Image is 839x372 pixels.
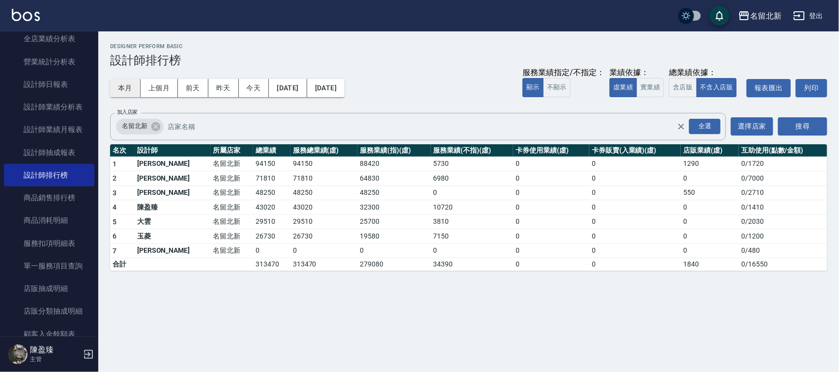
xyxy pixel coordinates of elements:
[135,229,210,244] td: 玉菱
[4,186,94,209] a: 商品銷售排行榜
[210,243,253,258] td: 名留北新
[113,247,116,255] span: 7
[135,171,210,186] td: [PERSON_NAME]
[4,209,94,232] a: 商品消耗明細
[431,171,514,186] td: 6980
[589,157,681,171] td: 0
[110,43,827,50] h2: Designer Perform Basic
[681,157,739,171] td: 1290
[431,200,514,215] td: 10720
[117,108,138,116] label: 加入店家
[4,27,94,50] a: 全店業績分析表
[681,186,739,200] td: 550
[113,189,116,197] span: 3
[796,79,827,97] button: 列印
[253,171,290,186] td: 71810
[290,144,357,157] th: 服務總業績(虛)
[135,200,210,215] td: 陳盈臻
[357,243,431,258] td: 0
[290,200,357,215] td: 43020
[113,174,116,182] span: 2
[589,229,681,244] td: 0
[789,7,827,25] button: 登出
[357,144,431,157] th: 服務業績(指)(虛)
[739,243,827,258] td: 0 / 480
[609,78,637,97] button: 虛業績
[674,120,688,133] button: Clear
[290,157,357,171] td: 94150
[589,243,681,258] td: 0
[589,214,681,229] td: 0
[113,218,116,226] span: 5
[210,157,253,171] td: 名留北新
[4,277,94,300] a: 店販抽成明細
[431,229,514,244] td: 7150
[290,258,357,271] td: 313470
[239,79,269,97] button: 今天
[431,214,514,229] td: 3810
[253,144,290,157] th: 總業績
[113,232,116,240] span: 6
[208,79,239,97] button: 昨天
[589,200,681,215] td: 0
[357,214,431,229] td: 25700
[513,200,589,215] td: 0
[290,229,357,244] td: 26730
[543,78,571,97] button: 不顯示
[253,214,290,229] td: 29510
[116,119,164,134] div: 名留北新
[513,229,589,244] td: 0
[710,6,729,26] button: save
[681,200,739,215] td: 0
[110,144,135,157] th: 名次
[135,243,210,258] td: [PERSON_NAME]
[357,258,431,271] td: 279080
[739,171,827,186] td: 0 / 7000
[357,229,431,244] td: 19580
[4,73,94,96] a: 設計師日報表
[731,117,773,135] button: 選擇店家
[696,78,737,97] button: 不含入店販
[165,118,694,135] input: 店家名稱
[739,186,827,200] td: 0 / 2710
[750,10,781,22] div: 名留北新
[681,144,739,157] th: 店販業績(虛)
[113,203,116,211] span: 4
[681,229,739,244] td: 0
[290,186,357,200] td: 48250
[739,214,827,229] td: 0 / 2030
[669,68,742,78] div: 總業績依據：
[357,157,431,171] td: 88420
[431,157,514,171] td: 5730
[681,258,739,271] td: 1840
[210,144,253,157] th: 所屬店家
[778,117,827,135] button: 搜尋
[210,229,253,244] td: 名留北新
[210,171,253,186] td: 名留北新
[253,186,290,200] td: 48250
[4,164,94,186] a: 設計師排行榜
[253,200,290,215] td: 43020
[431,258,514,271] td: 34390
[589,144,681,157] th: 卡券販賣(入業績)(虛)
[589,186,681,200] td: 0
[253,229,290,244] td: 26730
[681,214,739,229] td: 0
[253,157,290,171] td: 94150
[30,345,80,355] h5: 陳盈臻
[210,186,253,200] td: 名留北新
[30,355,80,364] p: 主管
[513,171,589,186] td: 0
[513,258,589,271] td: 0
[609,68,664,78] div: 業績依據：
[513,214,589,229] td: 0
[681,243,739,258] td: 0
[178,79,208,97] button: 前天
[135,214,210,229] td: 大雲
[4,51,94,73] a: 營業統計分析表
[513,144,589,157] th: 卡券使用業績(虛)
[110,258,135,271] td: 合計
[141,79,178,97] button: 上個月
[739,258,827,271] td: 0 / 16550
[734,6,785,26] button: 名留北新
